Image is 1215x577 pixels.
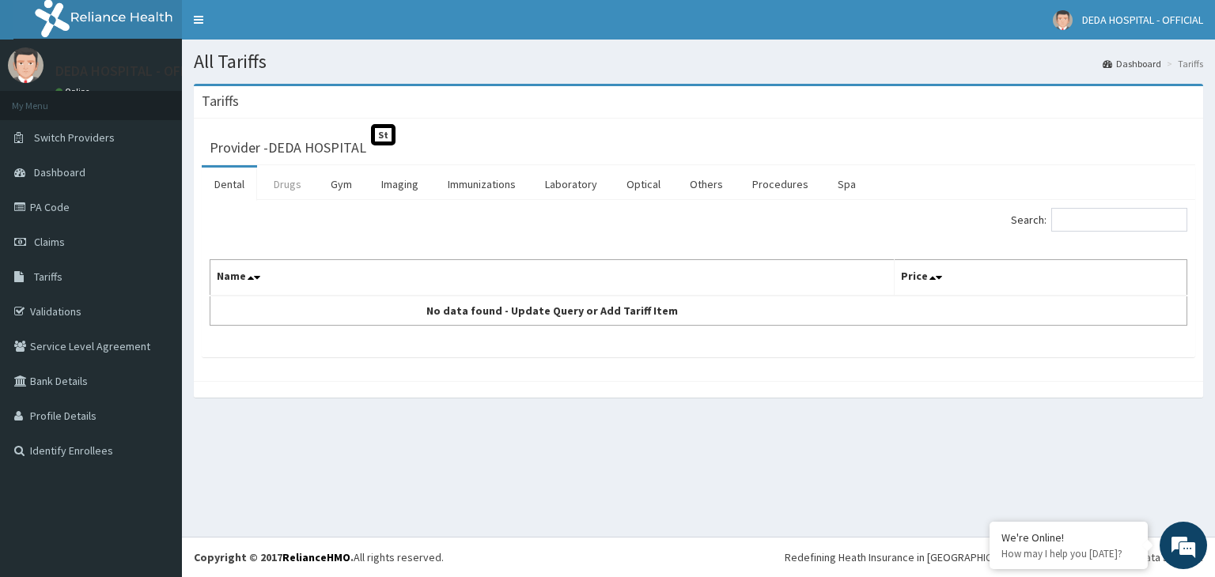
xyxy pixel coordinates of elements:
a: Optical [614,168,673,201]
span: Dashboard [34,165,85,179]
span: Claims [34,235,65,249]
span: DEDA HOSPITAL - OFFICIAL [1082,13,1203,27]
a: Others [677,168,736,201]
a: Gym [318,168,365,201]
span: Tariffs [34,270,62,284]
a: Immunizations [435,168,528,201]
a: Online [55,86,93,97]
span: St [371,124,396,145]
h3: Provider - DEDA HOSPITAL [210,141,366,155]
a: Laboratory [532,168,610,201]
td: No data found - Update Query or Add Tariff Item [210,296,895,326]
h1: All Tariffs [194,51,1203,72]
img: User Image [8,47,44,83]
a: Procedures [740,168,821,201]
p: DEDA HOSPITAL - OFFICIAL [55,64,218,78]
div: Redefining Heath Insurance in [GEOGRAPHIC_DATA] using Telemedicine and Data Science! [785,549,1203,565]
label: Search: [1011,208,1187,232]
img: User Image [1053,10,1073,30]
span: Switch Providers [34,130,115,145]
footer: All rights reserved. [182,537,1215,577]
p: How may I help you today? [1001,547,1136,560]
th: Price [894,260,1187,296]
a: Imaging [369,168,431,201]
a: Spa [825,168,869,201]
th: Name [210,260,895,296]
input: Search: [1051,208,1187,232]
h3: Tariffs [202,94,239,108]
li: Tariffs [1163,57,1203,70]
div: We're Online! [1001,530,1136,545]
a: Dashboard [1103,57,1161,70]
a: RelianceHMO [282,550,350,564]
strong: Copyright © 2017 . [194,550,354,564]
a: Drugs [261,168,314,201]
a: Dental [202,168,257,201]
